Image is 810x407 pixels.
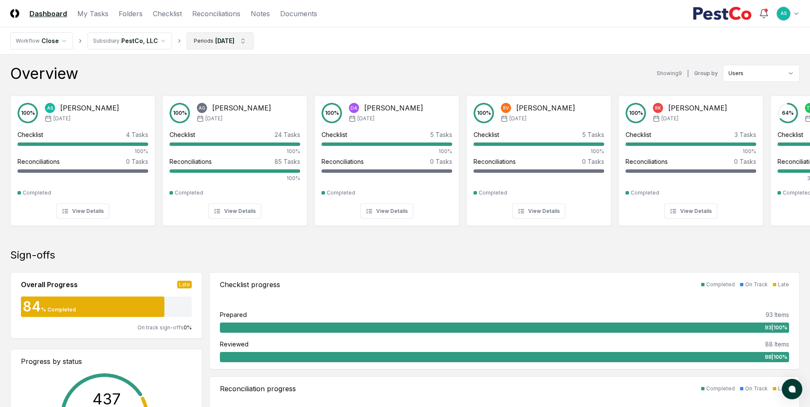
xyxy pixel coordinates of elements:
div: Completed [327,189,355,197]
div: On Track [745,281,768,288]
div: Periods [194,37,213,45]
button: Periods[DATE] [187,32,254,49]
div: 100% [170,174,300,182]
div: | [687,69,689,78]
a: Checklist progressCompletedOn TrackLatePrepared93 Items93|100%Reviewed88 Items88|100% [209,272,800,369]
div: Checklist [170,130,195,139]
div: Reviewed [220,340,249,349]
img: Logo [10,9,19,18]
div: Workflow [16,37,40,45]
div: [PERSON_NAME] [212,103,271,113]
div: [PERSON_NAME] [60,103,119,113]
div: Checklist [778,130,803,139]
div: Completed [706,281,735,288]
div: 0 Tasks [430,157,452,166]
div: 100% [170,148,300,155]
div: 5 Tasks [430,130,452,139]
div: Checklist progress [220,279,280,290]
div: Subsidiary [93,37,120,45]
div: Reconciliations [170,157,212,166]
div: 100% [474,148,604,155]
label: Group by [694,71,718,76]
span: 0 % [184,324,192,331]
button: View Details [512,203,565,219]
div: 3 Tasks [734,130,756,139]
div: Progress by status [21,356,192,366]
div: 5 Tasks [582,130,604,139]
div: Late [778,281,789,288]
a: My Tasks [77,9,108,19]
span: On track sign-offs [137,324,184,331]
a: Dashboard [29,9,67,19]
a: Checklist [153,9,182,19]
div: Reconciliation progress [220,384,296,394]
span: 93 | 100 % [765,324,787,331]
button: atlas-launcher [782,379,802,399]
div: Prepared [220,310,247,319]
div: [DATE] [215,36,234,45]
div: Completed [706,385,735,392]
div: 0 Tasks [582,157,604,166]
div: Late [778,385,789,392]
a: Notes [251,9,270,19]
span: DA [351,105,357,111]
a: Folders [119,9,143,19]
div: 0 Tasks [734,157,756,166]
div: 88 Items [765,340,789,349]
img: PestCo logo [693,7,752,20]
div: Late [177,281,192,288]
div: [PERSON_NAME] [516,103,575,113]
span: RV [503,105,509,111]
span: AS [781,10,787,17]
div: Reconciliations [322,157,364,166]
div: 84 [21,300,41,314]
span: RK [655,105,661,111]
div: % Completed [41,306,76,314]
div: Sign-offs [10,248,800,262]
nav: breadcrumb [10,32,254,49]
span: [DATE] [661,115,678,122]
div: Checklist [626,130,651,139]
div: Reconciliations [626,157,668,166]
a: Documents [280,9,317,19]
div: 93 Items [766,310,789,319]
span: 88 | 100 % [765,353,787,361]
button: View Details [664,203,717,219]
div: Checklist [322,130,347,139]
div: Completed [23,189,51,197]
div: 85 Tasks [275,157,300,166]
div: On Track [745,385,768,392]
div: Completed [479,189,507,197]
button: View Details [208,203,261,219]
div: 100% [626,148,756,155]
div: Completed [631,189,659,197]
div: 100% [322,148,452,155]
a: 100%AS[PERSON_NAME][DATE]Checklist4 Tasks100%Reconciliations0 TasksCompletedView Details [10,89,155,226]
div: Showing 9 [657,70,682,77]
div: Reconciliations [18,157,60,166]
span: AS [47,105,53,111]
span: [DATE] [205,115,222,122]
a: 100%RK[PERSON_NAME][DATE]Checklist3 Tasks100%Reconciliations0 TasksCompletedView Details [618,89,763,226]
div: Overall Progress [21,279,78,290]
div: [PERSON_NAME] [364,103,423,113]
div: 0 Tasks [126,157,148,166]
span: [DATE] [357,115,374,122]
button: View Details [56,203,109,219]
div: Completed [175,189,203,197]
a: 100%RV[PERSON_NAME][DATE]Checklist5 Tasks100%Reconciliations0 TasksCompletedView Details [466,89,611,226]
div: Checklist [18,130,43,139]
button: AS [776,6,791,21]
span: AG [199,105,205,111]
a: 100%AG[PERSON_NAME][DATE]Checklist24 Tasks100%Reconciliations85 Tasks100%CompletedView Details [162,89,307,226]
div: 100% [18,148,148,155]
div: Reconciliations [474,157,516,166]
div: 4 Tasks [126,130,148,139]
span: [DATE] [509,115,526,122]
span: [DATE] [53,115,70,122]
div: Checklist [474,130,499,139]
div: Overview [10,65,78,82]
div: [PERSON_NAME] [668,103,727,113]
div: 24 Tasks [275,130,300,139]
a: 100%DA[PERSON_NAME][DATE]Checklist5 Tasks100%Reconciliations0 TasksCompletedView Details [314,89,459,226]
